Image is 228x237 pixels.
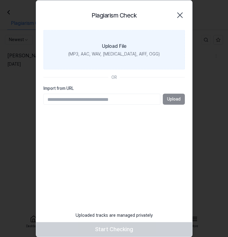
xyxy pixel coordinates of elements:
div: OR [111,75,117,81]
div: Upload File [102,42,126,50]
div: (MP3, AAC, WAV, [MEDICAL_DATA], AIFF, OGG) [68,51,160,57]
h2: Plagiarism Check [92,10,136,20]
label: Import from URL [43,85,185,91]
div: Uploaded tracks are managed privately [72,208,156,222]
